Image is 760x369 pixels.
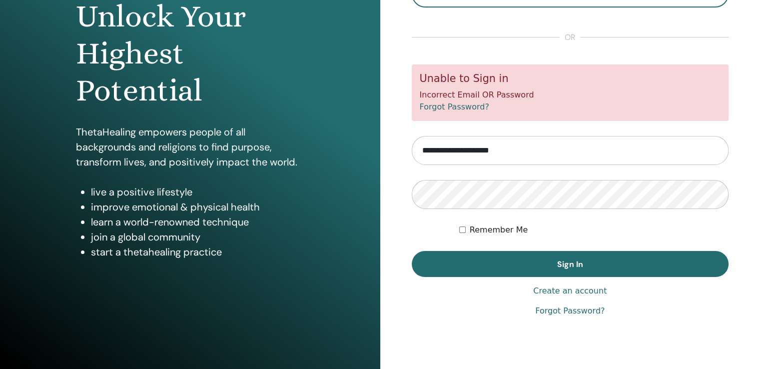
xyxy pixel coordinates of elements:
h5: Unable to Sign in [420,72,721,85]
label: Remember Me [470,224,528,236]
div: Keep me authenticated indefinitely or until I manually logout [459,224,729,236]
li: start a thetahealing practice [91,244,304,259]
li: learn a world-renowned technique [91,214,304,229]
button: Sign In [412,251,729,277]
li: live a positive lifestyle [91,184,304,199]
span: or [560,31,581,43]
a: Forgot Password? [420,102,489,111]
li: join a global community [91,229,304,244]
span: Sign In [557,259,583,269]
div: Incorrect Email OR Password [412,64,729,121]
p: ThetaHealing empowers people of all backgrounds and religions to find purpose, transform lives, a... [76,124,304,169]
a: Create an account [533,285,607,297]
a: Forgot Password? [535,305,605,317]
li: improve emotional & physical health [91,199,304,214]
